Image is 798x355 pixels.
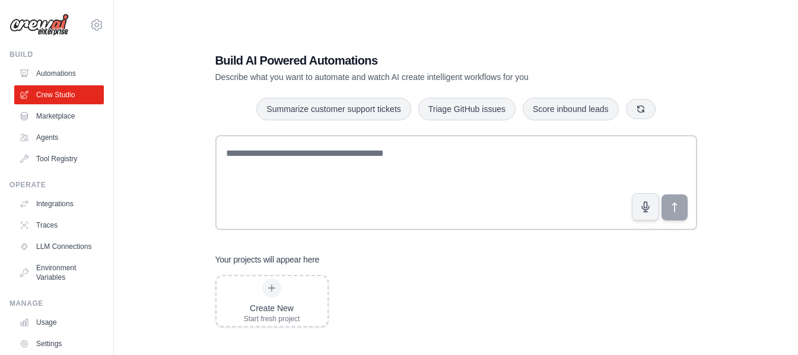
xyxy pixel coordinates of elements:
button: Get new suggestions [626,99,656,119]
button: Score inbound leads [523,98,619,120]
div: Build [9,50,104,59]
p: Describe what you want to automate and watch AI create intelligent workflows for you [215,71,614,83]
h3: Your projects will appear here [215,254,320,266]
div: Manage [9,299,104,308]
a: Crew Studio [14,85,104,104]
a: Environment Variables [14,258,104,287]
a: Usage [14,313,104,332]
iframe: Chat Widget [739,298,798,355]
a: Settings [14,334,104,353]
a: Traces [14,216,104,235]
img: Logo [9,14,69,36]
button: Click to speak your automation idea [632,193,659,220]
div: Operate [9,180,104,190]
h1: Build AI Powered Automations [215,52,614,69]
div: Create New [244,302,300,314]
button: Summarize customer support tickets [256,98,411,120]
a: Agents [14,128,104,147]
a: Marketplace [14,107,104,126]
a: Tool Registry [14,149,104,168]
button: Triage GitHub issues [418,98,516,120]
a: Automations [14,64,104,83]
a: LLM Connections [14,237,104,256]
div: Start fresh project [244,314,300,324]
a: Integrations [14,194,104,213]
